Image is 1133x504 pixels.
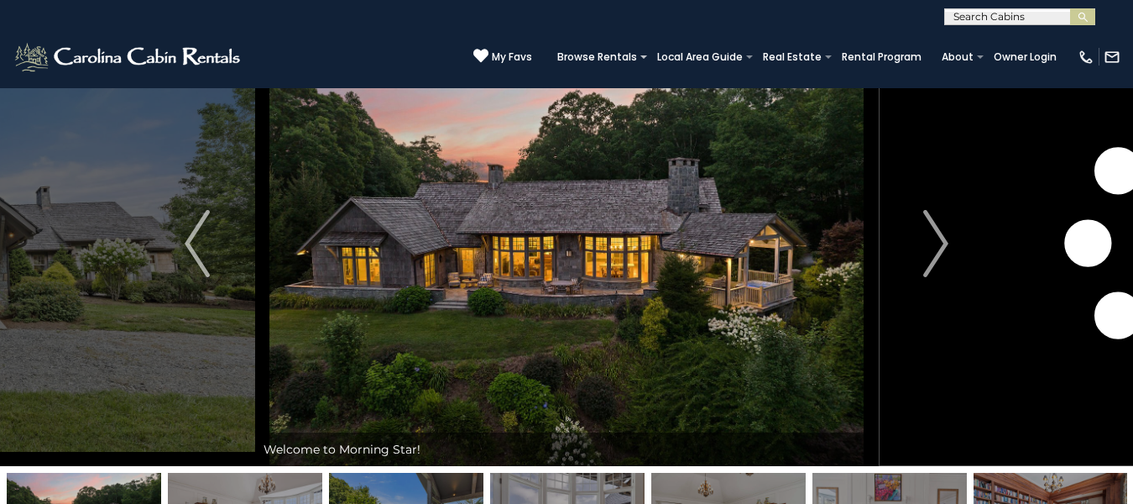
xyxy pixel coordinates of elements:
img: phone-regular-white.png [1078,49,1094,66]
img: White-1-2.png [13,40,245,74]
a: Owner Login [985,45,1065,69]
button: Previous [139,21,255,466]
a: My Favs [473,48,532,66]
div: Welcome to Morning Star! [255,433,879,466]
img: arrow [185,210,210,277]
img: mail-regular-white.png [1104,49,1120,66]
button: Next [878,21,994,466]
a: Local Area Guide [649,45,751,69]
a: Browse Rentals [549,45,645,69]
a: Real Estate [754,45,830,69]
span: My Favs [492,50,532,65]
a: Rental Program [833,45,930,69]
a: About [933,45,982,69]
img: arrow [923,210,948,277]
